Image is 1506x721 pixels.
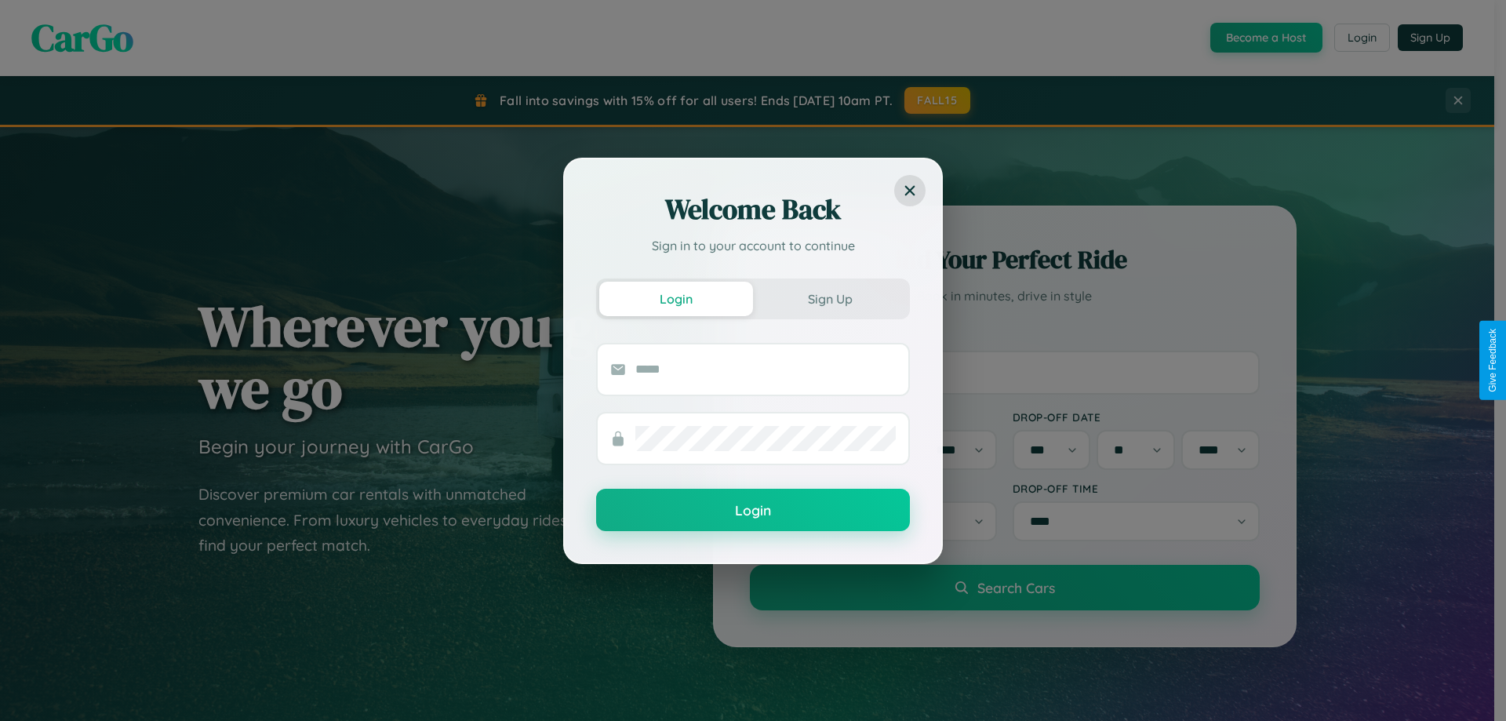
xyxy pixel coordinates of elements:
button: Sign Up [753,282,907,316]
h2: Welcome Back [596,191,910,228]
div: Give Feedback [1487,329,1498,392]
button: Login [596,489,910,531]
p: Sign in to your account to continue [596,236,910,255]
button: Login [599,282,753,316]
